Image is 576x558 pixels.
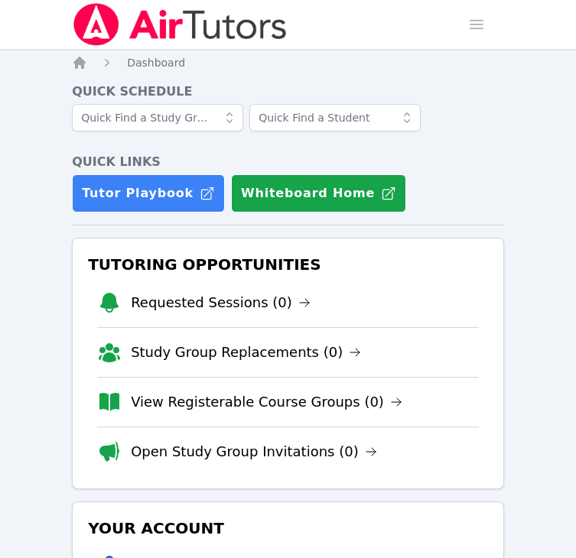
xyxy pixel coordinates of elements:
[231,174,406,212] button: Whiteboard Home
[249,104,421,131] input: Quick Find a Student
[131,391,402,413] a: View Registerable Course Groups (0)
[131,441,377,462] a: Open Study Group Invitations (0)
[72,83,504,101] h4: Quick Schedule
[72,3,288,46] img: Air Tutors
[72,174,225,212] a: Tutor Playbook
[85,251,491,278] h3: Tutoring Opportunities
[127,55,185,70] a: Dashboard
[72,55,504,70] nav: Breadcrumb
[72,153,504,171] h4: Quick Links
[85,514,491,542] h3: Your Account
[131,292,311,313] a: Requested Sessions (0)
[131,342,361,363] a: Study Group Replacements (0)
[127,57,185,69] span: Dashboard
[72,104,243,131] input: Quick Find a Study Group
